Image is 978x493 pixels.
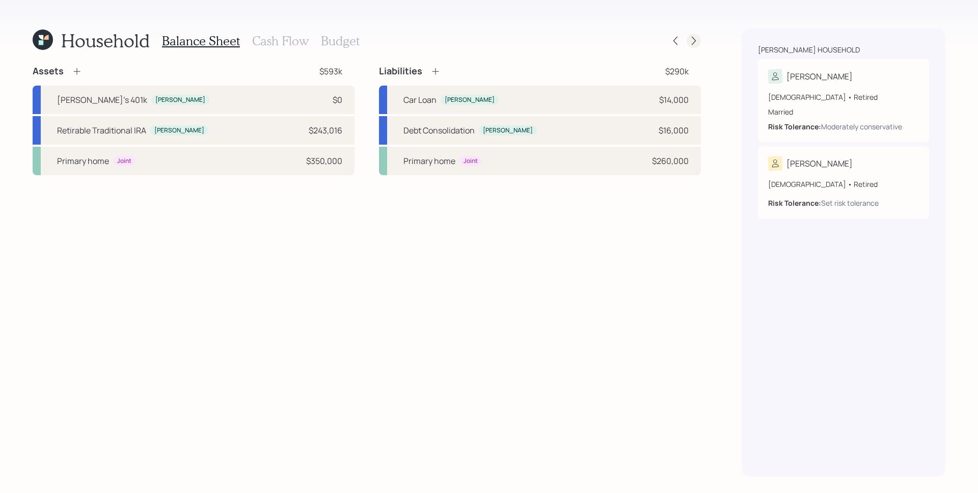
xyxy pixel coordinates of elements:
[117,157,131,166] div: Joint
[786,70,853,83] div: [PERSON_NAME]
[445,96,495,104] div: [PERSON_NAME]
[57,155,109,167] div: Primary home
[309,124,342,136] div: $243,016
[659,94,689,106] div: $14,000
[821,198,879,208] div: Set risk tolerance
[768,198,821,208] b: Risk Tolerance:
[61,30,150,51] h1: Household
[659,124,689,136] div: $16,000
[33,66,64,77] h4: Assets
[155,96,205,104] div: [PERSON_NAME]
[768,179,919,189] div: [DEMOGRAPHIC_DATA] • Retired
[57,94,147,106] div: [PERSON_NAME]'s 401k
[768,92,919,102] div: [DEMOGRAPHIC_DATA] • Retired
[464,157,478,166] div: Joint
[403,155,455,167] div: Primary home
[768,122,821,131] b: Risk Tolerance:
[321,34,360,48] h3: Budget
[665,65,689,77] div: $290k
[758,45,860,55] div: [PERSON_NAME] household
[403,124,475,136] div: Debt Consolidation
[319,65,342,77] div: $593k
[652,155,689,167] div: $260,000
[403,94,437,106] div: Car Loan
[786,157,853,170] div: [PERSON_NAME]
[252,34,309,48] h3: Cash Flow
[306,155,342,167] div: $350,000
[379,66,422,77] h4: Liabilities
[333,94,342,106] div: $0
[154,126,204,135] div: [PERSON_NAME]
[57,124,146,136] div: Retirable Traditional IRA
[821,121,902,132] div: Moderately conservative
[162,34,240,48] h3: Balance Sheet
[483,126,533,135] div: [PERSON_NAME]
[768,106,919,117] div: Married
